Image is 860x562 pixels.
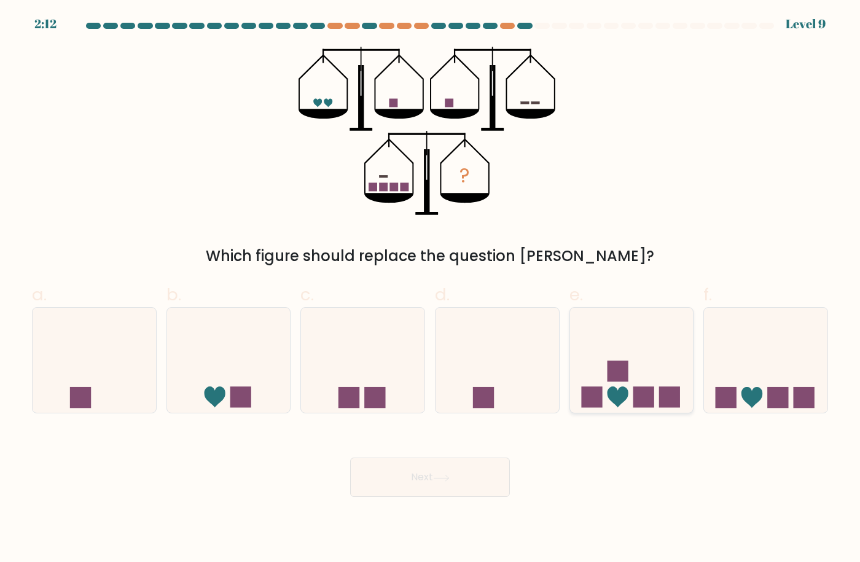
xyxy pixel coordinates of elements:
span: e. [569,283,583,306]
div: 2:12 [34,15,57,33]
span: f. [703,283,712,306]
div: Level 9 [786,15,826,33]
div: Which figure should replace the question [PERSON_NAME]? [39,245,821,267]
button: Next [350,458,510,497]
span: a. [32,283,47,306]
tspan: ? [459,162,470,190]
span: d. [435,283,450,306]
span: b. [166,283,181,306]
span: c. [300,283,314,306]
